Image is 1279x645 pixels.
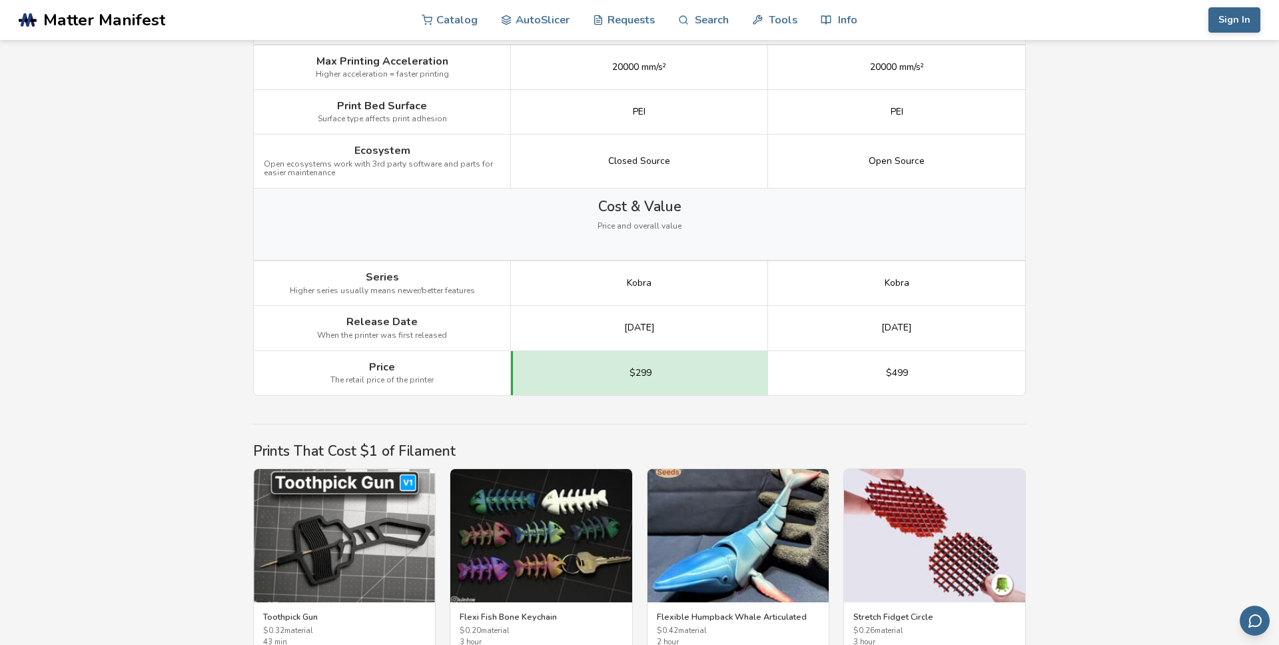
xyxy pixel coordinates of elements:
[346,316,418,328] span: Release Date
[450,469,632,602] img: Flexi Fish Bone Keychain
[886,368,908,378] span: $499
[460,627,622,636] span: $ 0.20 material
[337,100,427,112] span: Print Bed Surface
[316,70,449,79] span: Higher acceleration = faster printing
[598,222,681,231] span: Price and overall value
[263,627,426,636] span: $ 0.32 material
[366,271,399,283] span: Series
[1240,606,1270,636] button: Send feedback via email
[844,469,1025,602] img: Stretch Fidget Circle
[881,322,912,333] span: [DATE]
[870,62,924,73] span: 20000 mm/s²
[317,331,447,340] span: When the printer was first released
[43,11,165,29] span: Matter Manifest
[598,199,681,215] span: Cost & Value
[254,469,435,602] img: Toothpick Gun
[853,627,1016,636] span: $ 0.26 material
[633,107,645,117] span: PEI
[647,469,829,602] img: Flexible Humpback Whale Articulated
[657,612,819,622] h3: Flexible Humpback Whale Articulated
[891,107,903,117] span: PEI
[853,612,1016,622] h3: Stretch Fidget Circle
[627,278,651,289] span: Kobra
[1208,7,1260,33] button: Sign In
[330,376,434,385] span: The retail price of the printer
[318,115,447,124] span: Surface type affects print adhesion
[657,627,819,636] span: $ 0.42 material
[369,361,395,373] span: Price
[316,55,448,67] span: Max Printing Acceleration
[885,278,909,289] span: Kobra
[630,368,651,378] span: $299
[264,160,500,179] span: Open ecosystems work with 3rd party software and parts for easier maintenance
[608,156,670,167] span: Closed Source
[290,287,475,296] span: Higher series usually means newer/better features
[253,443,1026,459] h2: Prints That Cost $1 of Filament
[354,145,410,157] span: Ecosystem
[263,612,426,622] h3: Toothpick Gun
[612,62,666,73] span: 20000 mm/s²
[460,612,622,622] h3: Flexi Fish Bone Keychain
[624,322,655,333] span: [DATE]
[869,156,925,167] span: Open Source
